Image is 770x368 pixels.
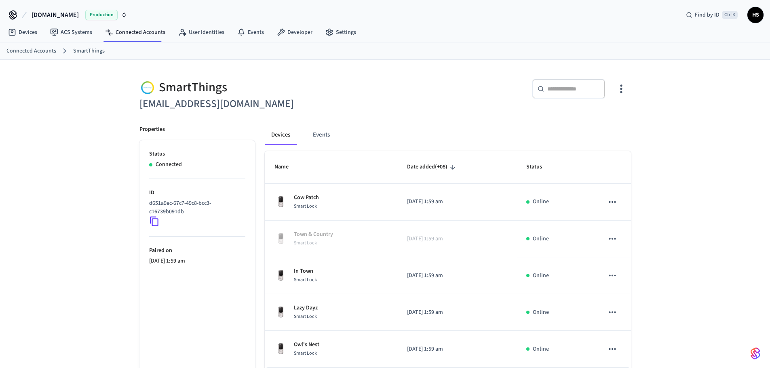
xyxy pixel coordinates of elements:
[407,235,507,243] p: [DATE] 1:59 am
[149,189,245,197] p: ID
[265,125,297,145] button: Devices
[407,345,507,353] p: [DATE] 1:59 am
[294,193,319,202] p: Cow Patch
[751,347,760,360] img: SeamLogoGradient.69752ec5.svg
[139,125,165,134] p: Properties
[265,125,631,145] div: connected account tabs
[139,79,380,96] div: SmartThings
[149,150,245,158] p: Status
[294,350,317,357] span: Smart Lock
[748,8,763,22] span: HS
[274,232,287,245] img: Yale Assure Touchscreen Wifi Smart Lock, Satin Nickel, Front
[139,79,156,96] img: Smartthings Logo, Square
[274,196,287,208] img: Yale Assure Touchscreen Wifi Smart Lock, Satin Nickel, Front
[294,276,317,283] span: Smart Lock
[306,125,336,145] button: Events
[533,271,549,280] p: Online
[32,10,79,20] span: [DOMAIN_NAME]
[294,203,317,210] span: Smart Lock
[294,341,319,349] p: Owl’s Nest
[172,25,231,40] a: User Identities
[265,151,631,368] table: sticky table
[294,313,317,320] span: Smart Lock
[274,161,299,173] span: Name
[294,230,333,239] p: Town & Country
[695,11,719,19] span: Find by ID
[274,269,287,282] img: Yale Assure Touchscreen Wifi Smart Lock, Satin Nickel, Front
[99,25,172,40] a: Connected Accounts
[294,304,318,312] p: Lazy Dayz
[533,345,549,353] p: Online
[156,160,182,169] p: Connected
[149,246,245,255] p: Paired on
[6,47,56,55] a: Connected Accounts
[149,199,242,216] p: d651a9ec-67c7-49c8-bcc3-c16739b091db
[407,198,507,206] p: [DATE] 1:59 am
[85,10,118,20] span: Production
[270,25,319,40] a: Developer
[294,240,317,246] span: Smart Lock
[533,235,549,243] p: Online
[722,11,738,19] span: Ctrl K
[319,25,363,40] a: Settings
[407,161,458,173] span: Date added(+08)
[526,161,553,173] span: Status
[274,306,287,319] img: Yale Assure Touchscreen Wifi Smart Lock, Satin Nickel, Front
[747,7,764,23] button: HS
[679,8,744,22] div: Find by IDCtrl K
[407,308,507,317] p: [DATE] 1:59 am
[533,308,549,317] p: Online
[44,25,99,40] a: ACS Systems
[533,198,549,206] p: Online
[73,47,105,55] a: SmartThings
[294,267,317,275] p: In Town
[149,257,245,265] p: [DATE] 1:59 am
[139,96,380,112] h6: [EMAIL_ADDRESS][DOMAIN_NAME]
[231,25,270,40] a: Events
[407,271,507,280] p: [DATE] 1:59 am
[2,25,44,40] a: Devices
[274,343,287,355] img: Yale Assure Touchscreen Wifi Smart Lock, Satin Nickel, Front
